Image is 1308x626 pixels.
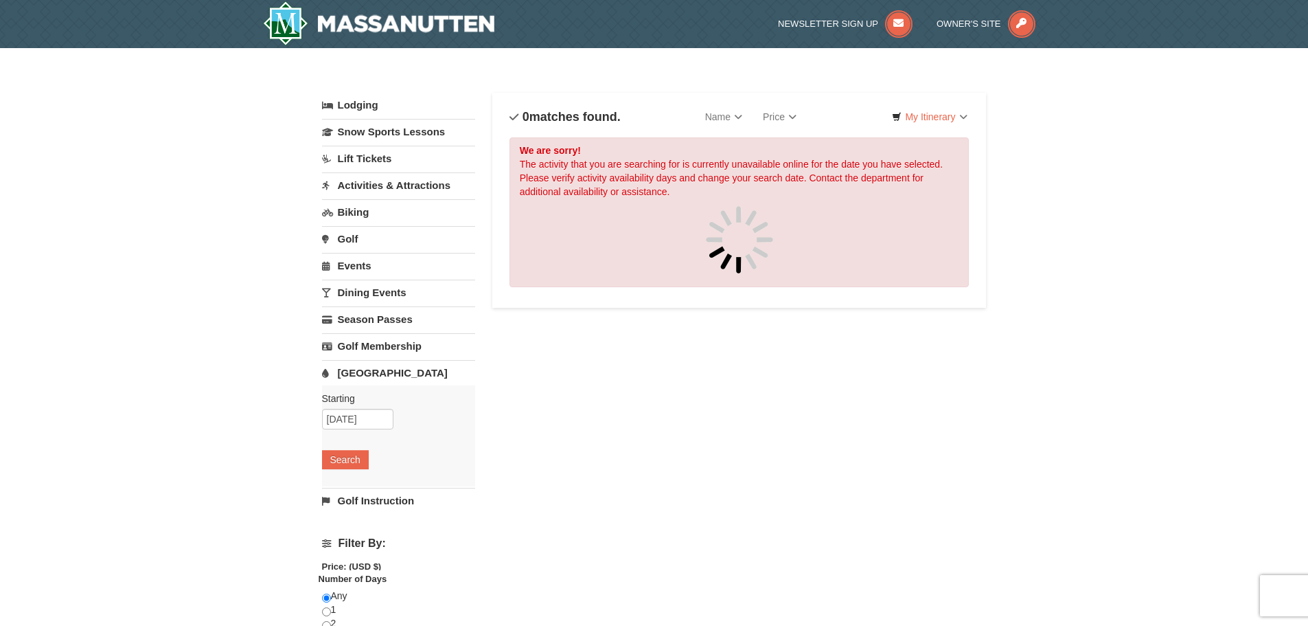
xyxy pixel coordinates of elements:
[322,93,475,118] a: Lodging
[322,333,475,359] a: Golf Membership
[322,360,475,385] a: [GEOGRAPHIC_DATA]
[778,19,913,29] a: Newsletter Sign Up
[322,537,475,550] h4: Filter By:
[322,306,475,332] a: Season Passes
[322,488,475,513] a: Golf Instruction
[322,226,475,251] a: Golf
[263,1,495,45] a: Massanutten Resort
[695,103,753,131] a: Name
[883,107,976,127] a: My Itinerary
[322,280,475,305] a: Dining Events
[322,561,382,572] strong: Price: (USD $)
[322,146,475,171] a: Lift Tickets
[322,392,465,405] label: Starting
[322,253,475,278] a: Events
[322,172,475,198] a: Activities & Attractions
[705,205,774,274] img: spinner.gif
[778,19,878,29] span: Newsletter Sign Up
[520,145,581,156] strong: We are sorry!
[319,574,387,584] strong: Number of Days
[322,450,369,469] button: Search
[937,19,1035,29] a: Owner's Site
[937,19,1001,29] span: Owner's Site
[263,1,495,45] img: Massanutten Resort Logo
[322,119,475,144] a: Snow Sports Lessons
[509,137,969,287] div: The activity that you are searching for is currently unavailable online for the date you have sel...
[322,199,475,225] a: Biking
[753,103,807,131] a: Price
